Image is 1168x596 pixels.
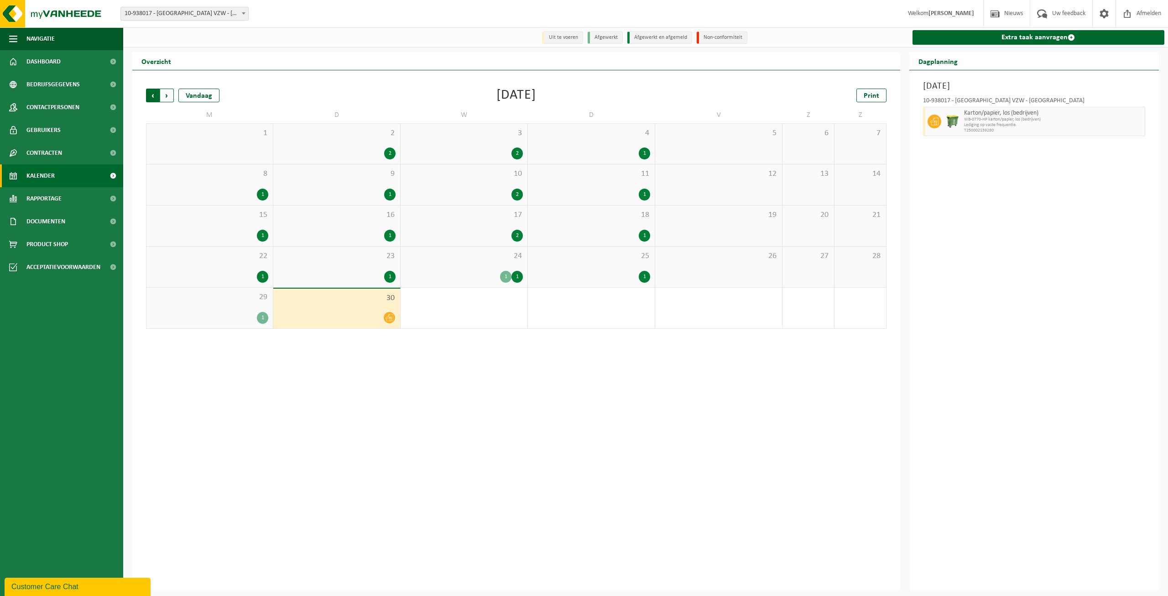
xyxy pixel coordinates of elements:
[405,169,523,179] span: 10
[26,50,61,73] span: Dashboard
[839,169,881,179] span: 14
[178,89,219,102] div: Vandaag
[26,73,80,96] span: Bedrijfsgegevens
[121,7,248,20] span: 10-938017 - HOTEL DEN BRIEL VZW - GENT
[697,32,747,44] li: Non-conformiteit
[655,107,782,123] td: V
[856,89,886,102] a: Print
[26,210,65,233] span: Documenten
[639,189,650,200] div: 1
[864,92,879,100] span: Print
[26,142,62,164] span: Contracten
[964,117,1143,122] span: WB-0770-HP karton/papier, los (bedrijven)
[787,210,829,220] span: 20
[627,32,692,44] li: Afgewerkt en afgemeld
[839,210,881,220] span: 21
[405,251,523,261] span: 24
[660,210,777,220] span: 19
[909,52,967,70] h2: Dagplanning
[660,128,777,138] span: 5
[26,187,62,210] span: Rapportage
[257,230,268,242] div: 1
[511,148,523,159] div: 2
[132,52,180,70] h2: Overzicht
[639,230,650,242] div: 1
[964,128,1143,133] span: T250002139280
[151,169,268,179] span: 8
[26,164,55,187] span: Kalender
[151,292,268,302] span: 29
[5,576,152,596] iframe: chat widget
[946,115,959,128] img: WB-0770-HPE-GN-51
[639,148,650,159] div: 1
[384,230,396,242] div: 1
[660,251,777,261] span: 26
[912,30,1165,45] a: Extra taak aanvragen
[532,251,650,261] span: 25
[146,89,160,102] span: Vorige
[639,271,650,283] div: 1
[588,32,623,44] li: Afgewerkt
[26,27,55,50] span: Navigatie
[120,7,249,21] span: 10-938017 - HOTEL DEN BRIEL VZW - GENT
[787,251,829,261] span: 27
[923,79,1146,93] h3: [DATE]
[787,128,829,138] span: 6
[278,293,396,303] span: 30
[151,251,268,261] span: 22
[257,189,268,200] div: 1
[496,89,536,102] div: [DATE]
[511,189,523,200] div: 2
[405,128,523,138] span: 3
[384,189,396,200] div: 1
[405,210,523,220] span: 17
[384,271,396,283] div: 1
[964,122,1143,128] span: Lediging op vaste frequentie
[278,251,396,261] span: 23
[532,210,650,220] span: 18
[384,148,396,159] div: 2
[160,89,174,102] span: Volgende
[532,128,650,138] span: 4
[257,271,268,283] div: 1
[511,230,523,242] div: 2
[26,256,100,279] span: Acceptatievoorwaarden
[26,233,68,256] span: Product Shop
[787,169,829,179] span: 13
[278,128,396,138] span: 2
[511,271,523,283] div: 1
[401,107,528,123] td: W
[528,107,655,123] td: D
[928,10,974,17] strong: [PERSON_NAME]
[660,169,777,179] span: 12
[964,110,1143,117] span: Karton/papier, los (bedrijven)
[839,128,881,138] span: 7
[834,107,886,123] td: Z
[151,210,268,220] span: 15
[500,271,511,283] div: 1
[278,210,396,220] span: 16
[278,169,396,179] span: 9
[26,96,79,119] span: Contactpersonen
[532,169,650,179] span: 11
[257,312,268,324] div: 1
[839,251,881,261] span: 28
[273,107,401,123] td: D
[26,119,61,142] span: Gebruikers
[146,107,273,123] td: M
[782,107,834,123] td: Z
[542,32,583,44] li: Uit te voeren
[923,98,1146,107] div: 10-938017 - [GEOGRAPHIC_DATA] VZW - [GEOGRAPHIC_DATA]
[151,128,268,138] span: 1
